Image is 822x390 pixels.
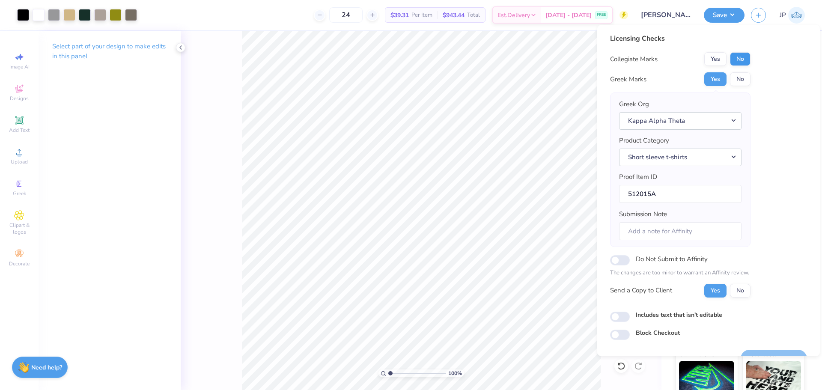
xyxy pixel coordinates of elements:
button: Save [704,8,745,23]
div: Licensing Checks [610,33,751,44]
strong: Need help? [31,363,62,372]
span: Greek [13,190,26,197]
input: Untitled Design [634,6,697,24]
div: Collegiate Marks [610,54,658,64]
span: Per Item [411,11,432,20]
button: Kappa Alpha Theta [619,112,742,130]
a: JP [780,7,805,24]
input: Add a note for Affinity [619,222,742,241]
label: Do Not Submit to Affinity [636,253,708,265]
label: Greek Org [619,99,649,109]
span: [DATE] - [DATE] [545,11,592,20]
span: Upload [11,158,28,165]
label: Submission Note [619,209,667,219]
span: Est. Delivery [497,11,530,20]
span: Clipart & logos [4,222,34,235]
span: Add Text [9,127,30,134]
input: – – [329,7,363,23]
span: $39.31 [390,11,409,20]
div: Send a Copy to Client [610,286,672,295]
span: Image AI [9,63,30,70]
span: $943.44 [443,11,465,20]
button: Yes [704,52,727,66]
img: John Paul Torres [788,7,805,24]
span: JP [780,10,786,20]
span: Designs [10,95,29,102]
label: Includes text that isn't editable [636,310,722,319]
span: FREE [597,12,606,18]
div: Greek Marks [610,74,646,84]
p: Select part of your design to make edits in this panel [52,42,167,61]
label: Block Checkout [636,328,680,337]
button: No [730,52,751,66]
label: Proof Item ID [619,172,657,182]
button: Yes [704,284,727,298]
span: Total [467,11,480,20]
button: Short sleeve t-shirts [619,149,742,166]
button: No [730,72,751,86]
label: Product Category [619,136,669,146]
button: Yes [704,72,727,86]
span: Decorate [9,260,30,267]
span: 100 % [448,369,462,377]
p: The changes are too minor to warrant an Affinity review. [610,269,751,277]
button: No [730,284,751,298]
